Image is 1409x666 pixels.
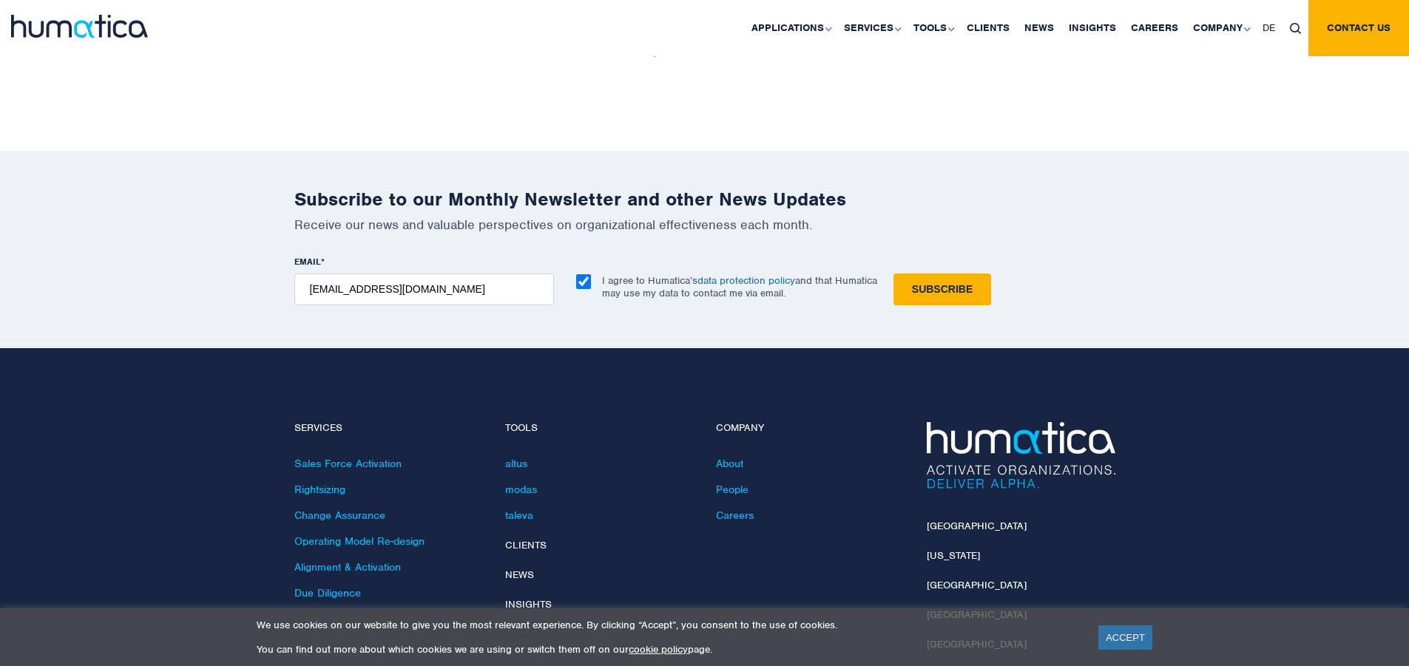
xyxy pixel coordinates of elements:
[602,274,877,299] p: I agree to Humatica’s and that Humatica may use my data to contact me via email.
[294,217,1115,233] p: Receive our news and valuable perspectives on organizational effectiveness each month.
[294,483,345,496] a: Rightsizing
[927,520,1027,532] a: [GEOGRAPHIC_DATA]
[716,509,754,522] a: Careers
[927,579,1027,591] a: [GEOGRAPHIC_DATA]
[294,256,321,268] span: EMAIL
[294,273,554,305] input: name@company.com
[294,457,402,470] a: Sales Force Activation
[505,509,533,522] a: taleva
[257,619,1080,631] p: We use cookies on our website to give you the most relevant experience. By clicking “Accept”, you...
[294,534,425,548] a: Operating Model Re-design
[1098,625,1152,650] a: ACCEPT
[1290,23,1301,34] img: search_icon
[927,549,980,562] a: [US_STATE]
[294,509,385,522] a: Change Assurance
[1263,21,1275,34] span: DE
[927,422,1115,489] img: Humatica
[294,422,483,435] h4: Services
[505,568,534,581] a: News
[505,598,552,611] a: Insights
[505,483,537,496] a: modas
[505,539,547,551] a: Clients
[294,188,1115,211] h2: Subscribe to our Monthly Newsletter and other News Updates
[716,483,749,496] a: People
[11,15,148,38] img: logo
[505,422,694,435] h4: Tools
[257,643,1080,656] p: You can find out more about which cookies we are using or switch them off on our page.
[629,643,688,656] a: cookie policy
[294,560,401,574] a: Alignment & Activation
[716,457,743,470] a: About
[294,586,361,599] a: Due Diligence
[576,274,591,289] input: I agree to Humatica’sdata protection policyand that Humatica may use my data to contact me via em...
[716,422,905,435] h4: Company
[697,274,795,287] a: data protection policy
[893,273,991,305] input: Subscribe
[505,457,527,470] a: altus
